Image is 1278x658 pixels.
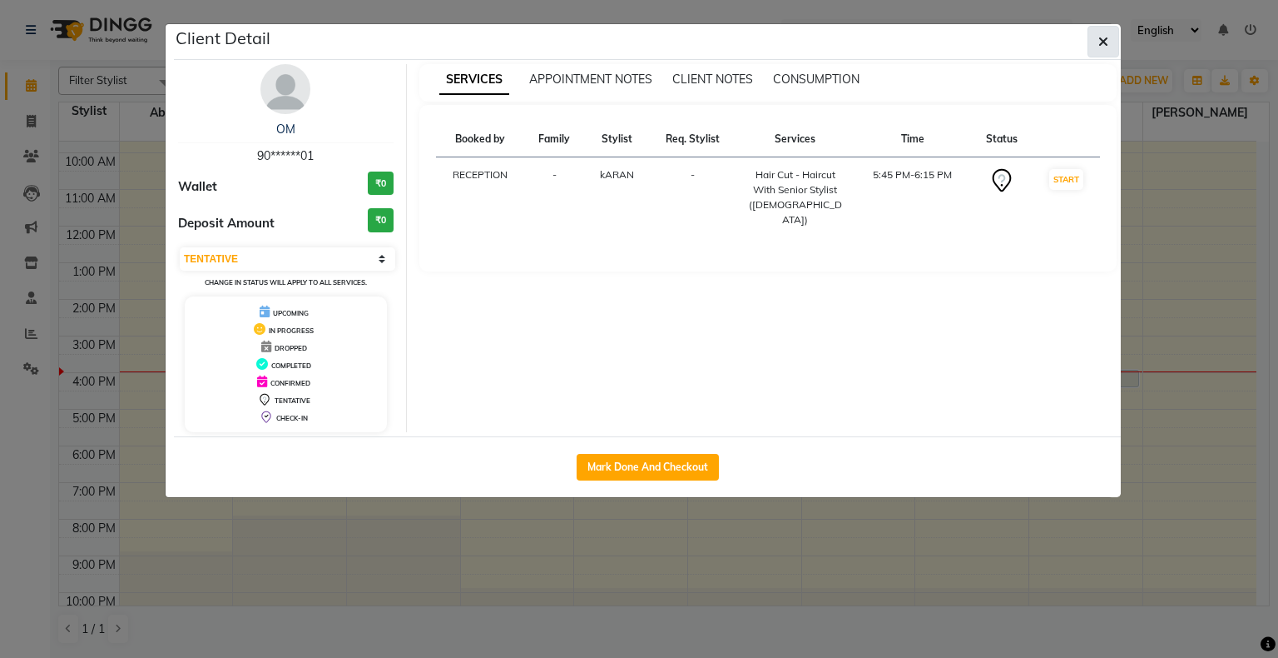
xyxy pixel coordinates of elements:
[260,64,310,114] img: avatar
[439,65,509,95] span: SERVICES
[176,26,270,51] h5: Client Detail
[368,208,394,232] h3: ₹0
[436,122,524,157] th: Booked by
[854,122,972,157] th: Time
[270,379,310,387] span: CONFIRMED
[368,172,394,196] h3: ₹0
[436,157,524,238] td: RECEPTION
[275,344,307,352] span: DROPPED
[649,157,736,238] td: -
[524,157,585,238] td: -
[271,361,311,370] span: COMPLETED
[276,414,308,422] span: CHECK-IN
[672,72,753,87] span: CLIENT NOTES
[205,278,367,287] small: Change in status will apply to all services.
[736,122,854,157] th: Services
[600,168,634,181] span: kARAN
[276,122,295,137] a: OM
[746,167,845,227] div: Hair Cut - Haircut With Senior Stylist ([DEMOGRAPHIC_DATA])
[971,122,1032,157] th: Status
[773,72,859,87] span: CONSUMPTION
[577,454,719,481] button: Mark Done And Checkout
[524,122,585,157] th: Family
[649,122,736,157] th: Req. Stylist
[178,214,275,233] span: Deposit Amount
[1049,169,1083,190] button: START
[585,122,649,157] th: Stylist
[275,396,310,405] span: TENTATIVE
[854,157,972,238] td: 5:45 PM-6:15 PM
[529,72,652,87] span: APPOINTMENT NOTES
[178,177,217,197] span: Wallet
[273,309,309,317] span: UPCOMING
[269,327,314,335] span: IN PROGRESS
